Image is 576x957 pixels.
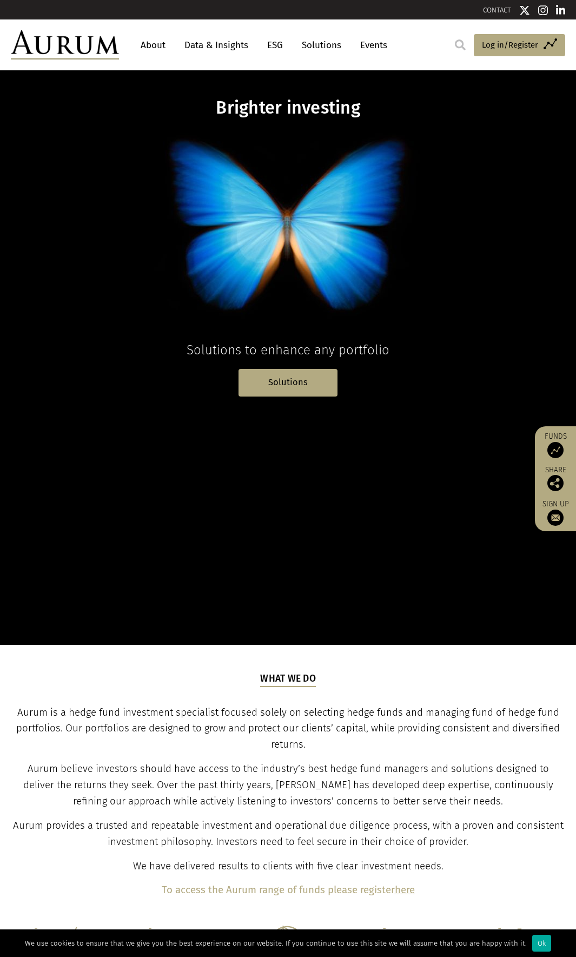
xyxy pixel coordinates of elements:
a: Solutions [239,369,337,397]
span: Solutions to enhance any portfolio [187,342,389,358]
a: ESG [262,35,288,55]
a: Data & Insights [179,35,254,55]
span: Log in/Register [482,38,538,51]
img: Linkedin icon [556,5,566,16]
img: Share this post [547,475,564,491]
a: Log in/Register [474,34,565,57]
div: Ok [532,935,551,952]
img: Sign up to our newsletter [547,510,564,526]
h5: What we do [260,672,316,687]
a: Solutions [296,35,347,55]
a: here [395,884,415,896]
a: CONTACT [483,6,511,14]
span: We have delivered results to clients with five clear investment needs. [133,860,443,872]
a: Sign up [540,499,571,526]
span: Aurum provides a trusted and repeatable investment and operational due diligence process, with a ... [13,820,564,848]
div: Share [540,466,571,491]
span: Aurum believe investors should have access to the industry’s best hedge fund managers and solutio... [23,763,553,807]
a: Funds [540,432,571,458]
h1: Brighter investing [108,97,468,118]
a: About [135,35,171,55]
img: Instagram icon [538,5,548,16]
img: search.svg [455,39,466,50]
span: Aurum is a hedge fund investment specialist focused solely on selecting hedge funds and managing ... [16,707,560,751]
a: Events [355,35,387,55]
img: Access Funds [547,442,564,458]
img: Twitter icon [519,5,530,16]
b: To access the Aurum range of funds please register [162,884,395,896]
img: Aurum [11,30,119,60]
